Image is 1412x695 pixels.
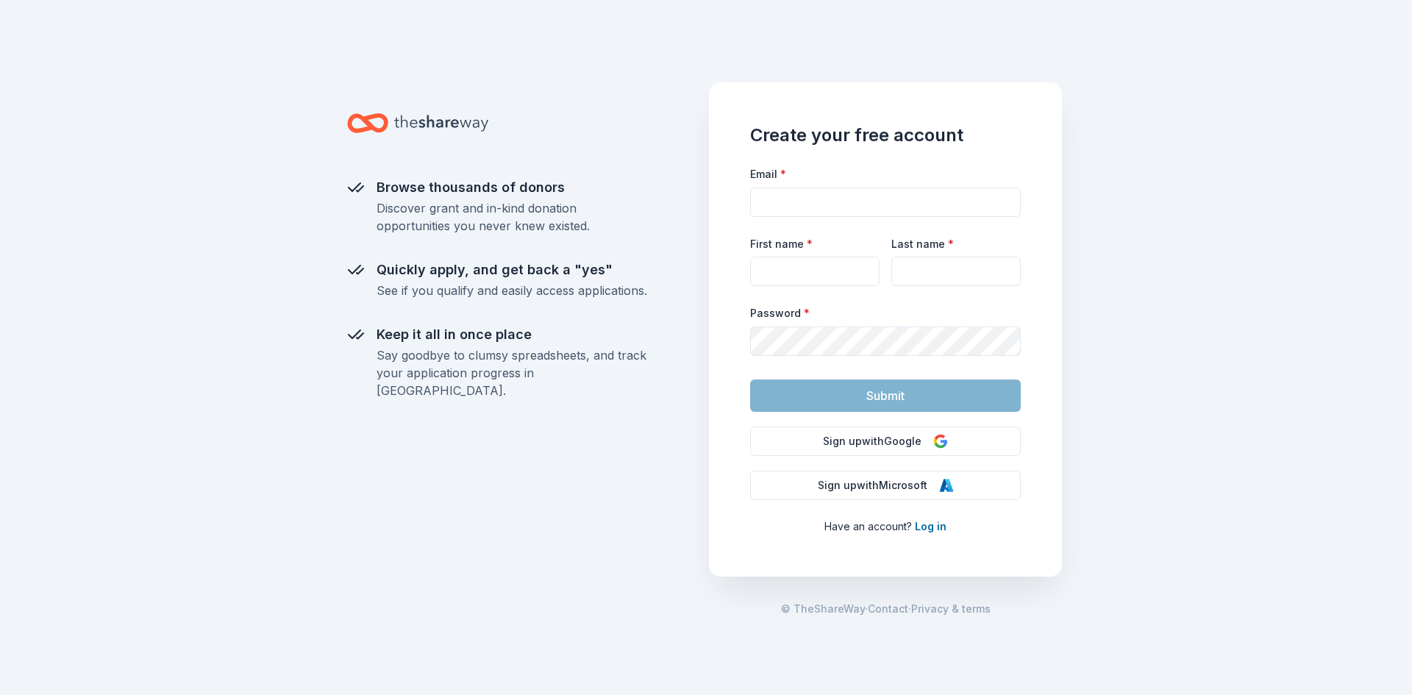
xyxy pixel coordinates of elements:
[915,520,946,532] a: Log in
[939,478,954,493] img: Microsoft Logo
[377,323,647,346] div: Keep it all in once place
[933,434,948,449] img: Google Logo
[781,602,865,615] span: © TheShareWay
[750,237,813,252] label: First name
[377,282,647,299] div: See if you qualify and easily access applications.
[377,199,647,235] div: Discover grant and in-kind donation opportunities you never knew existed.
[868,600,908,618] a: Contact
[750,124,1021,147] h1: Create your free account
[750,471,1021,500] button: Sign upwithMicrosoft
[911,600,991,618] a: Privacy & terms
[824,520,912,532] span: Have an account?
[750,427,1021,456] button: Sign upwithGoogle
[781,600,991,618] span: · ·
[750,167,786,182] label: Email
[377,258,647,282] div: Quickly apply, and get back a "yes"
[750,306,810,321] label: Password
[377,176,647,199] div: Browse thousands of donors
[377,346,647,399] div: Say goodbye to clumsy spreadsheets, and track your application progress in [GEOGRAPHIC_DATA].
[891,237,954,252] label: Last name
